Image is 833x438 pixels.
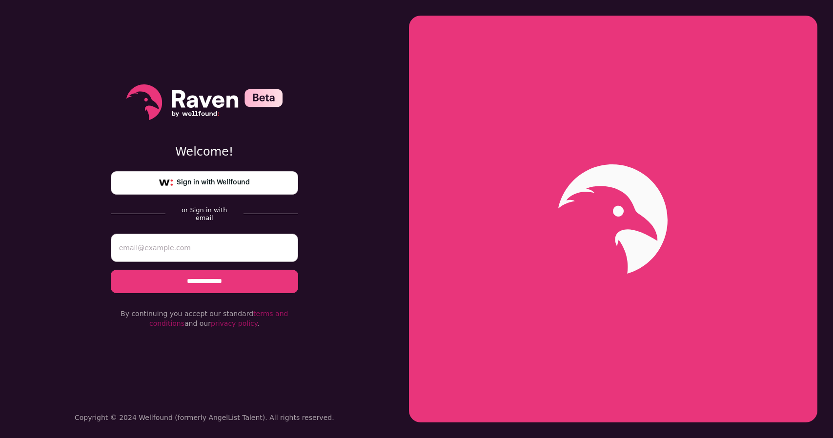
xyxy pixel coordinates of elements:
[149,310,288,327] a: terms and conditions
[159,179,173,186] img: wellfound-symbol-flush-black-fb3c872781a75f747ccb3a119075da62bfe97bd399995f84a933054e44a575c4.png
[75,413,334,422] p: Copyright © 2024 Wellfound (formerly AngelList Talent). All rights reserved.
[211,319,257,327] a: privacy policy
[111,144,298,159] p: Welcome!
[177,178,250,188] span: Sign in with Wellfound
[111,309,298,328] p: By continuing you accept our standard and our .
[111,171,298,195] a: Sign in with Wellfound
[173,206,236,222] div: or Sign in with email
[111,234,298,262] input: email@example.com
